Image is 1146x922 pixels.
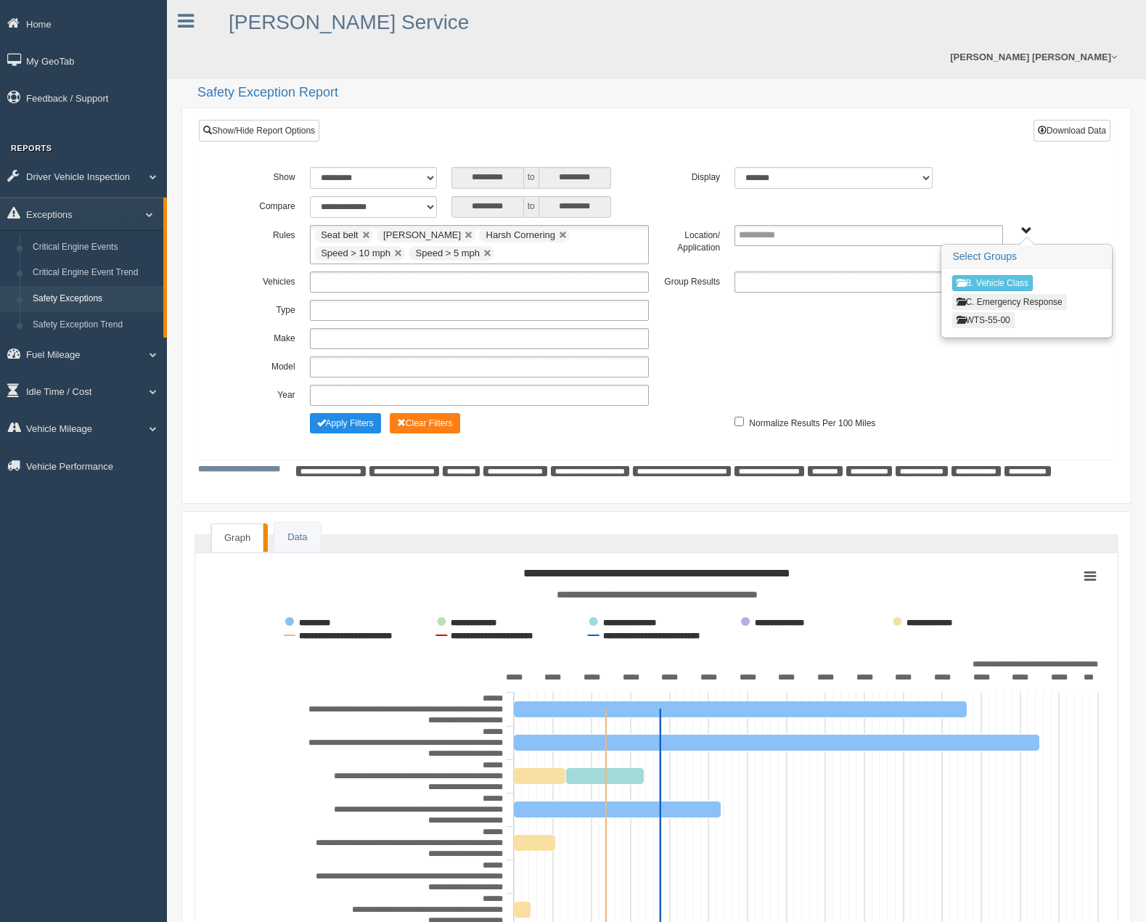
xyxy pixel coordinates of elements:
span: to [524,196,539,218]
label: Year [232,385,303,402]
a: Show/Hide Report Options [199,120,319,142]
label: Model [232,356,303,374]
span: Speed > 5 mph [416,248,480,258]
button: C. Emergency Response [952,294,1066,310]
button: B. Vehicle Class [952,275,1033,291]
span: to [524,167,539,189]
label: Compare [232,196,303,213]
button: WTS-55-00 [952,312,1014,328]
button: Download Data [1034,120,1110,142]
label: Normalize Results Per 100 Miles [749,413,875,431]
label: Show [232,167,303,184]
label: Vehicles [232,272,303,289]
a: Critical Engine Event Trend [26,260,163,286]
label: Make [232,328,303,346]
label: Location/ Application [656,225,727,255]
span: Speed > 10 mph [321,248,390,258]
a: [PERSON_NAME] [PERSON_NAME] [943,36,1124,78]
h3: Select Groups [942,245,1111,269]
a: Critical Engine Events [26,234,163,261]
button: Change Filter Options [390,413,460,433]
label: Display [656,167,727,184]
a: Safety Exception Trend [26,312,163,338]
span: Seat belt [321,229,358,240]
a: Data [274,523,320,552]
a: [PERSON_NAME] Service [229,11,469,33]
label: Rules [232,225,303,242]
span: Harsh Cornering [486,229,555,240]
span: [PERSON_NAME] [383,229,461,240]
button: Change Filter Options [310,413,381,433]
label: Type [232,300,303,317]
a: Safety Exceptions [26,286,163,312]
label: Group Results [656,272,727,289]
a: Graph [211,523,263,552]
